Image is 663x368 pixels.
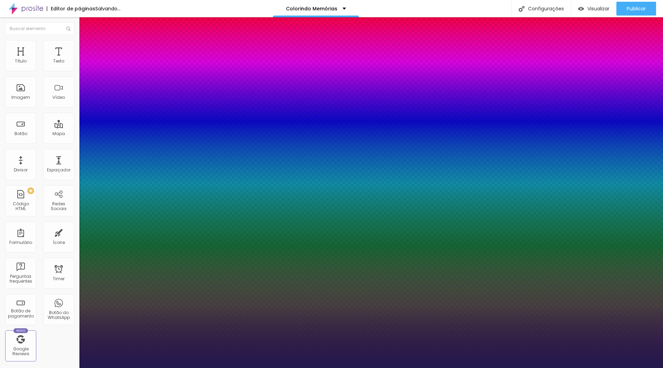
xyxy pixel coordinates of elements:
div: Vídeo [52,95,65,100]
div: Ícone [53,240,65,245]
button: Publicar [616,2,656,16]
div: Botão de pagamento [7,309,34,319]
div: Editor de páginas [47,6,95,11]
span: Publicar [627,6,646,11]
div: Título [15,59,27,64]
img: Icone [66,27,70,31]
div: Mapa [52,131,65,136]
div: Redes Sociais [45,201,72,211]
img: view-1.svg [578,6,584,12]
div: Texto [53,59,64,64]
div: Espaçador [47,168,70,172]
div: Botão do WhatsApp [45,310,72,320]
img: Icone [519,6,525,12]
div: Divisor [14,168,28,172]
input: Buscar elemento [5,22,74,35]
div: Botão [15,131,27,136]
div: Novo [13,328,28,333]
div: Imagem [11,95,30,100]
div: Formulário [9,240,32,245]
span: Visualizar [587,6,609,11]
button: Visualizar [571,2,616,16]
div: Perguntas frequentes [7,274,34,284]
div: Timer [53,276,65,281]
div: Google Reviews [7,347,34,357]
div: Código HTML [7,201,34,211]
div: Salvando... [95,6,121,11]
p: Colorindo Memórias [286,6,337,11]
